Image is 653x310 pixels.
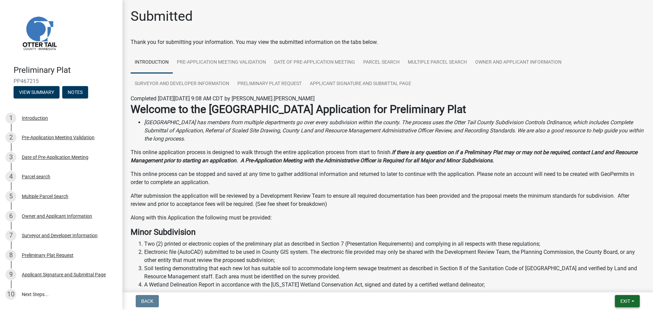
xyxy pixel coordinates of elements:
img: Otter Tail County, Minnesota [14,7,65,58]
a: Parcel search [359,52,404,74]
div: Preliminary Plat Request [22,253,73,258]
span: Back [141,298,153,304]
a: Multiple Parcel Search [404,52,471,74]
p: This online application process is designed to walk through the entire application process from s... [131,148,645,165]
a: Applicant Signature and Submittal Page [306,73,415,95]
li: Soil testing demonstrating that each new lot has suitable soil to accommodate long-term sewage tr... [144,264,645,281]
a: Date of Pre-Application Meeting [270,52,359,74]
div: Surveyor and Developer Information [22,233,98,238]
wm-modal-confirm: Notes [62,90,88,95]
div: 8 [5,250,16,261]
div: Date of Pre-Application Meeting [22,155,88,160]
div: Introduction [22,116,48,120]
div: 4 [5,171,16,182]
div: Multiple Parcel Search [22,194,68,199]
span: PP467215 [14,78,109,84]
a: Owner and Applicant Information [471,52,566,74]
div: 7 [5,230,16,241]
a: Introduction [131,52,173,74]
p: This online process can be stopped and saved at any time to gather additional information and ret... [131,170,645,186]
div: Applicant Signature and Submittal Page [22,272,106,277]
li: Electronic file (AutoCAD) submitted to be used in County GIS system. The electronic file provided... [144,248,645,264]
p: After submission the application will be reviewed by a Development Review Team to ensure all requ... [131,192,645,208]
li: Two (2) printed or electronic copies of the preliminary plat as described in Section 7 (Presentat... [144,240,645,248]
strong: Welcome to the [GEOGRAPHIC_DATA] Application for Preliminary Plat [131,103,466,116]
i: [GEOGRAPHIC_DATA] has members from multiple departments go over every subdivision within the coun... [144,119,643,142]
li: A Wetland Delineation Report in accordance with the [US_STATE] Wetland Conservation Act, signed a... [144,281,645,289]
a: Pre-Application Meeting Validation [173,52,270,74]
button: View Summary [14,86,60,98]
h1: Submitted [131,8,193,25]
wm-modal-confirm: Summary [14,90,60,95]
button: Notes [62,86,88,98]
span: Completed [DATE][DATE] 9:08 AM CDT by [PERSON_NAME].[PERSON_NAME] [131,95,315,102]
h4: Preliminary Plat [14,65,117,75]
div: 3 [5,152,16,163]
strong: Minor Subdivision [131,227,196,237]
div: 1 [5,113,16,124]
a: Preliminary Plat Request [233,73,306,95]
a: Surveyor and Developer Information [131,73,233,95]
div: Pre-Application Meeting Validation [22,135,95,140]
span: Exit [620,298,630,304]
div: Thank you for submitting your information. You may view the submitted information on the tabs below. [131,38,645,46]
div: 9 [5,269,16,280]
div: 10 [5,289,16,300]
div: Owner and Applicant Information [22,214,92,218]
div: 2 [5,132,16,143]
button: Exit [615,295,640,307]
div: 5 [5,191,16,202]
div: Parcel search [22,174,50,179]
div: 6 [5,211,16,222]
p: Along with this Application the following must be provided: [131,214,645,222]
button: Back [136,295,159,307]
